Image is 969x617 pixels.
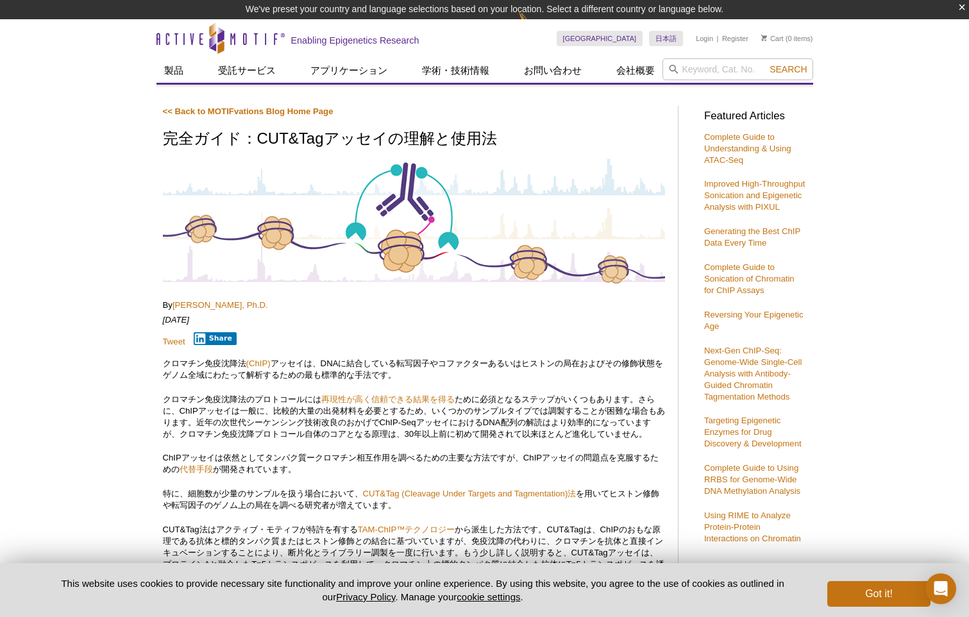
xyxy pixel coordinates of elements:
a: Cart [761,34,784,43]
p: ChIPアッセイは依然としてタンパク質ークロマチン相互作用を調べるための主要な方法ですが、ChIPアッセイの問題点を克服するための が開発されています。 [163,452,665,475]
a: Complete Guide to Using RRBS for Genome-Wide DNA Methylation Analysis [704,463,800,496]
a: Reversing Your Epigenetic Age [704,310,804,331]
a: Complete Guide to Sonication of Chromatin for ChIP Assays [704,262,795,295]
a: Generating the Best ChIP Data Every Time [704,226,800,248]
input: Keyword, Cat. No. [662,58,813,80]
button: Share [194,332,237,345]
img: Antibody-Based Tagmentation Notes [163,156,665,285]
a: 再現性が高く信頼できる結果を得る [321,394,455,404]
a: TAM-ChIP™テクノロジー [358,525,455,534]
em: [DATE] [163,315,190,325]
a: Using RIME to Analyze Protein-Protein Interactions on Chromatin [704,511,801,543]
p: This website uses cookies to provide necessary site functionality and improve your online experie... [39,577,807,604]
li: | [717,31,719,46]
h3: Featured Articles [704,111,807,122]
a: Next-Gen ChIP-Seq: Genome-Wide Single-Cell Analysis with Antibody-Guided Chromatin Tagmentation M... [704,346,802,401]
a: 製品 [156,58,191,83]
img: Your Cart [761,35,767,41]
a: Improved High-Throughput Sonication and Epigenetic Analysis with PIXUL [704,179,805,212]
a: [PERSON_NAME], Ph.D. [173,300,268,310]
a: アプリケーション [303,58,395,83]
a: (ChIP) [246,359,271,368]
a: << Back to MOTIFvations Blog Home Page [163,106,333,116]
p: クロマチン免疫沈降法のプロトコールには ために必須となるステップがいくつもあります。さらに、ChIPアッセイは一般に、比較的大量の出発材料を必要とするため、いくつかのサンプルタイプでは調製するこ... [163,394,665,440]
a: お問い合わせ [516,58,589,83]
a: 受託サービス [210,58,283,83]
h2: Enabling Epigenetics Research [291,35,419,46]
a: 学術・技術情報 [414,58,497,83]
a: CUT&Tag (Cleavage Under Targets and Tagmentation)法 [363,489,577,498]
h3: Product Guides [704,557,807,576]
p: 特に、細胞数が少量のサンプルを扱う場合において、 を用いてヒストン修飾や転写因子のゲノム上の局在を調べる研究者が増えています。 [163,488,665,511]
a: Register [722,34,748,43]
a: Complete Guide to Understanding & Using ATAC-Seq [704,132,791,165]
a: [GEOGRAPHIC_DATA] [557,31,643,46]
h1: 完全ガイド：CUT&Tagアッセイの理解と使用法 [163,130,665,149]
a: Targeting Epigenetic Enzymes for Drug Discovery & Development [704,416,802,448]
img: Change Here [518,10,552,40]
p: クロマチン免疫沈降法 アッセイは、DNAに結合している転写因子やコファクターあるいはヒストンの局在およびその修飾状態をゲノム全域にわたって解析するための最も標準的な手法です。 [163,358,665,381]
p: CUT&Tag法はアクティブ・モティフが特許を有する から派生した方法です。CUT&Tagは、ChIPのおもな原理である抗体と標的タンパク質またはヒストン修飾との結合に基づいていますが、免疫沈降... [163,524,665,605]
li: (0 items) [761,31,813,46]
button: cookie settings [457,591,520,602]
a: 会社概要 [609,58,662,83]
a: Privacy Policy [336,591,395,602]
a: 日本語 [649,31,683,46]
button: Search [766,63,811,75]
button: Got it! [827,581,930,607]
p: By [163,300,665,311]
span: Search [770,64,807,74]
a: Tweet [163,337,185,346]
a: Login [696,34,713,43]
div: Open Intercom Messenger [925,573,956,604]
a: 代替手段 [180,464,213,474]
